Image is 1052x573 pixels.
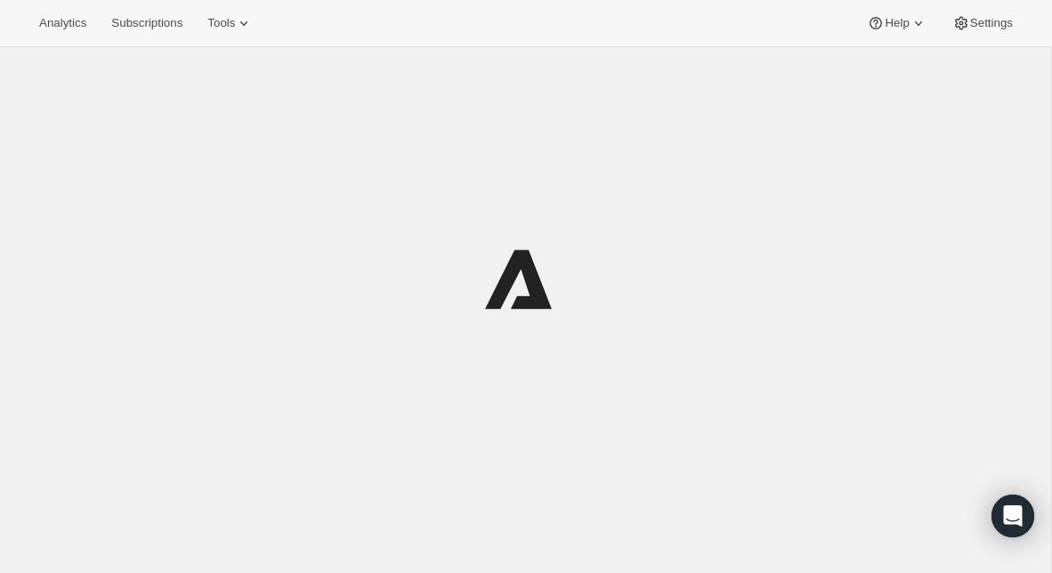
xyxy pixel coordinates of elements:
[942,11,1024,36] button: Settings
[39,16,86,30] span: Analytics
[197,11,263,36] button: Tools
[885,16,909,30] span: Help
[101,11,193,36] button: Subscriptions
[856,11,937,36] button: Help
[970,16,1013,30] span: Settings
[28,11,97,36] button: Analytics
[207,16,235,30] span: Tools
[111,16,182,30] span: Subscriptions
[991,495,1034,537] div: Open Intercom Messenger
